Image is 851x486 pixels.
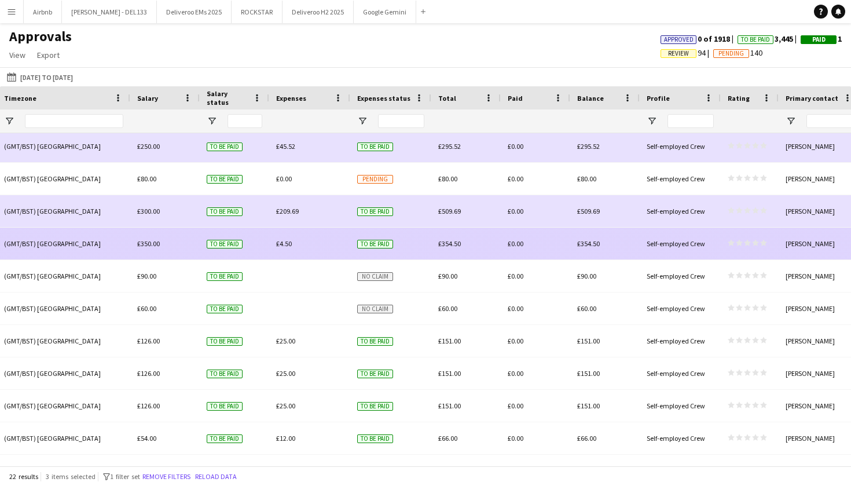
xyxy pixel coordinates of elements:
[647,116,657,126] button: Open Filter Menu
[357,370,393,378] span: To be paid
[577,434,596,443] span: £66.00
[140,470,193,483] button: Remove filters
[812,36,826,43] span: Paid
[438,174,457,183] span: £80.00
[577,369,600,378] span: £151.00
[508,304,523,313] span: £0.00
[137,401,160,410] span: £126.00
[207,207,243,216] span: To be paid
[438,401,461,410] span: £151.00
[137,207,160,215] span: £300.00
[801,34,842,44] span: 1
[438,94,456,103] span: Total
[276,94,306,103] span: Expenses
[438,272,457,280] span: £90.00
[4,116,14,126] button: Open Filter Menu
[668,50,689,57] span: Review
[647,434,705,443] span: Self-employed Crew
[357,142,393,151] span: To be paid
[438,207,461,215] span: £509.69
[508,369,523,378] span: £0.00
[276,142,295,151] span: £45.52
[276,401,295,410] span: £25.00
[232,1,283,23] button: ROCKSTAR
[25,114,123,128] input: Timezone Filter Input
[283,1,354,23] button: Deliveroo H2 2025
[4,94,36,103] span: Timezone
[647,401,705,410] span: Self-employed Crew
[664,36,694,43] span: Approved
[647,207,705,215] span: Self-employed Crew
[46,472,96,481] span: 3 items selected
[207,89,248,107] span: Salary status
[438,239,461,248] span: £354.50
[137,142,160,151] span: £250.00
[207,402,243,411] span: To be paid
[137,272,156,280] span: £90.00
[5,70,75,84] button: [DATE] to [DATE]
[276,337,295,345] span: £25.00
[110,472,140,481] span: 1 filter set
[667,114,714,128] input: Profile Filter Input
[508,272,523,280] span: £0.00
[508,94,523,103] span: Paid
[157,1,232,23] button: Deliveroo EMs 2025
[357,272,393,281] span: No claim
[577,401,600,410] span: £151.00
[577,207,600,215] span: £509.69
[647,337,705,345] span: Self-employed Crew
[647,174,705,183] span: Self-employed Crew
[137,337,160,345] span: £126.00
[276,369,295,378] span: £25.00
[32,47,64,63] a: Export
[378,114,424,128] input: Expenses status Filter Input
[647,239,705,248] span: Self-employed Crew
[357,337,393,346] span: To be paid
[647,304,705,313] span: Self-employed Crew
[438,142,461,151] span: £295.52
[647,272,705,280] span: Self-employed Crew
[357,175,393,184] span: Pending
[354,1,416,23] button: Google Gemini
[508,174,523,183] span: £0.00
[357,402,393,411] span: To be paid
[357,207,393,216] span: To be paid
[276,434,295,443] span: £12.00
[357,305,393,313] span: No claim
[5,47,30,63] a: View
[357,94,410,103] span: Expenses status
[228,114,262,128] input: Salary status Filter Input
[786,94,838,103] span: Primary contact
[207,240,243,249] span: To be paid
[786,116,796,126] button: Open Filter Menu
[661,47,713,58] span: 94
[728,94,750,103] span: Rating
[207,337,243,346] span: To be paid
[738,34,801,44] span: 3,445
[577,94,604,103] span: Balance
[713,47,762,58] span: 140
[276,239,292,248] span: £4.50
[438,337,461,345] span: £151.00
[508,142,523,151] span: £0.00
[207,305,243,313] span: To be paid
[718,50,744,57] span: Pending
[647,369,705,378] span: Self-employed Crew
[62,1,157,23] button: [PERSON_NAME] - DEL133
[207,272,243,281] span: To be paid
[647,94,670,103] span: Profile
[577,174,596,183] span: £80.00
[357,434,393,443] span: To be paid
[647,142,705,151] span: Self-employed Crew
[207,434,243,443] span: To be paid
[438,434,457,443] span: £66.00
[508,434,523,443] span: £0.00
[508,401,523,410] span: £0.00
[577,142,600,151] span: £295.52
[207,116,217,126] button: Open Filter Menu
[276,207,299,215] span: £209.69
[508,239,523,248] span: £0.00
[24,1,62,23] button: Airbnb
[137,369,160,378] span: £126.00
[37,50,60,60] span: Export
